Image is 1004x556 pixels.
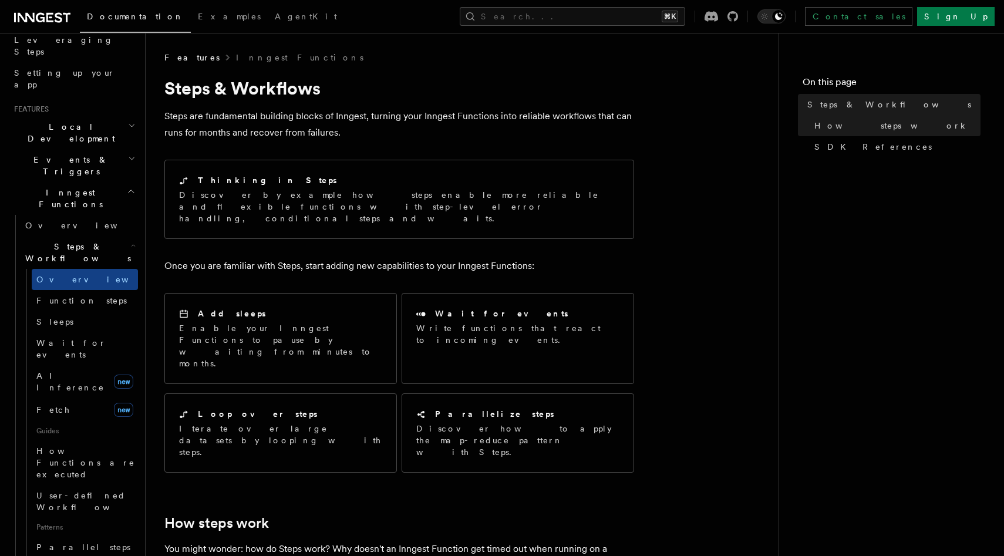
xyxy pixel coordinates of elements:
[757,9,786,23] button: Toggle dark mode
[236,52,363,63] a: Inngest Functions
[179,423,382,458] p: Iterate over large datasets by looping with steps.
[36,338,106,359] span: Wait for events
[9,62,138,95] a: Setting up your app
[114,375,133,389] span: new
[416,423,619,458] p: Discover how to apply the map-reduce pattern with Steps.
[803,94,981,115] a: Steps & Workflows
[21,215,138,236] a: Overview
[36,405,70,415] span: Fetch
[814,120,969,132] span: How steps work
[9,187,127,210] span: Inngest Functions
[114,403,133,417] span: new
[179,322,382,369] p: Enable your Inngest Functions to pause by waiting from minutes to months.
[36,317,73,326] span: Sleeps
[164,515,269,531] a: How steps work
[805,7,912,26] a: Contact sales
[32,422,138,440] span: Guides
[662,11,678,22] kbd: ⌘K
[9,154,128,177] span: Events & Triggers
[164,108,634,141] p: Steps are fundamental building blocks of Inngest, turning your Inngest Functions into reliable wo...
[36,491,142,512] span: User-defined Workflows
[14,68,115,89] span: Setting up your app
[807,99,971,110] span: Steps & Workflows
[460,7,685,26] button: Search...⌘K
[32,365,138,398] a: AI Inferencenew
[21,236,138,269] button: Steps & Workflows
[402,293,634,384] a: Wait for eventsWrite functions that react to incoming events.
[80,4,191,33] a: Documentation
[32,311,138,332] a: Sleeps
[32,518,138,537] span: Patterns
[198,308,266,319] h2: Add sleeps
[164,293,397,384] a: Add sleepsEnable your Inngest Functions to pause by waiting from minutes to months.
[87,12,184,21] span: Documentation
[9,105,49,114] span: Features
[32,269,138,290] a: Overview
[803,75,981,94] h4: On this page
[32,332,138,365] a: Wait for events
[164,52,220,63] span: Features
[435,308,568,319] h2: Wait for events
[416,322,619,346] p: Write functions that react to incoming events.
[198,174,337,186] h2: Thinking in Steps
[268,4,344,32] a: AgentKit
[32,485,138,518] a: User-defined Workflows
[32,290,138,311] a: Function steps
[164,393,397,473] a: Loop over stepsIterate over large datasets by looping with steps.
[36,275,157,284] span: Overview
[36,542,130,552] span: Parallel steps
[198,408,318,420] h2: Loop over steps
[36,371,105,392] span: AI Inference
[164,258,634,274] p: Once you are familiar with Steps, start adding new capabilities to your Inngest Functions:
[917,7,995,26] a: Sign Up
[32,398,138,422] a: Fetchnew
[402,393,634,473] a: Parallelize stepsDiscover how to apply the map-reduce pattern with Steps.
[814,141,932,153] span: SDK References
[9,182,138,215] button: Inngest Functions
[9,29,138,62] a: Leveraging Steps
[198,12,261,21] span: Examples
[21,241,131,264] span: Steps & Workflows
[36,296,127,305] span: Function steps
[9,116,138,149] button: Local Development
[164,77,634,99] h1: Steps & Workflows
[435,408,554,420] h2: Parallelize steps
[25,221,146,230] span: Overview
[810,136,981,157] a: SDK References
[810,115,981,136] a: How steps work
[179,189,619,224] p: Discover by example how steps enable more reliable and flexible functions with step-level error h...
[14,35,113,56] span: Leveraging Steps
[9,121,128,144] span: Local Development
[164,160,634,239] a: Thinking in StepsDiscover by example how steps enable more reliable and flexible functions with s...
[275,12,337,21] span: AgentKit
[9,149,138,182] button: Events & Triggers
[191,4,268,32] a: Examples
[36,446,135,479] span: How Functions are executed
[32,440,138,485] a: How Functions are executed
